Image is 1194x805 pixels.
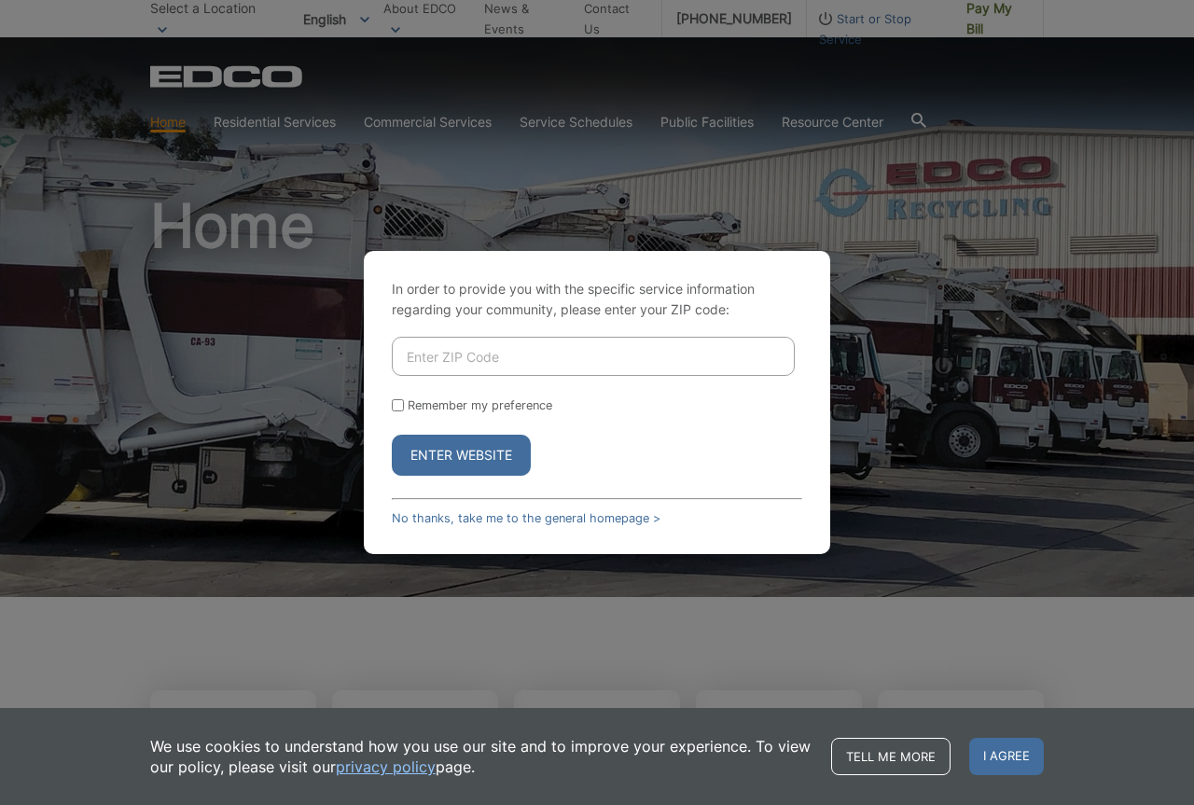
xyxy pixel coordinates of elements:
[150,736,812,777] p: We use cookies to understand how you use our site and to improve your experience. To view our pol...
[969,738,1044,775] span: I agree
[392,337,795,376] input: Enter ZIP Code
[392,435,531,476] button: Enter Website
[392,511,660,525] a: No thanks, take me to the general homepage >
[336,756,436,777] a: privacy policy
[831,738,951,775] a: Tell me more
[392,279,802,320] p: In order to provide you with the specific service information regarding your community, please en...
[408,398,552,412] label: Remember my preference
